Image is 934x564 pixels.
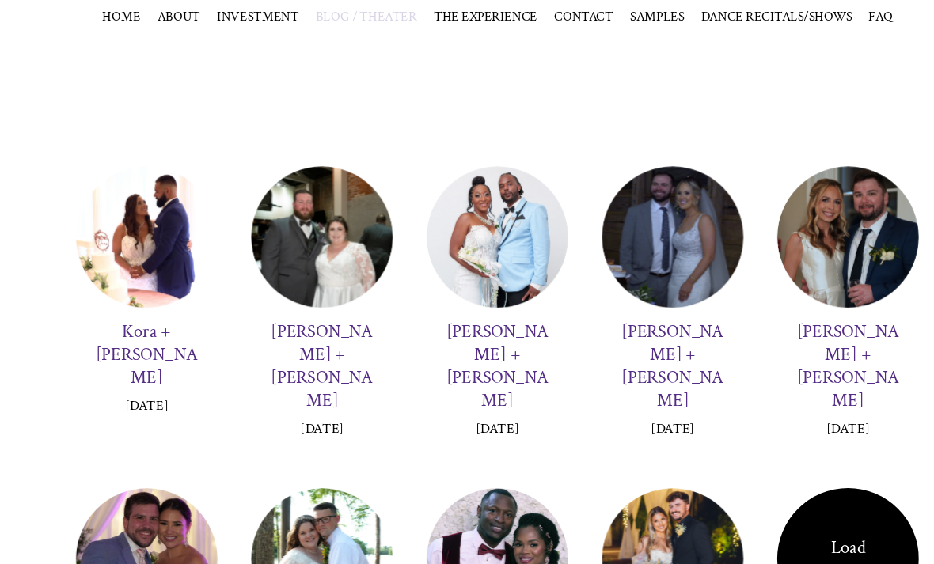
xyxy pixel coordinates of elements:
h3: [PERSON_NAME] + [PERSON_NAME] [416,301,518,387]
a: CONTACT [521,8,576,24]
p: [DATE] [282,395,323,411]
p: Load More [763,504,830,547]
h3: [PERSON_NAME] + [PERSON_NAME] [746,301,847,387]
p: [DATE] [117,373,158,390]
a: [PERSON_NAME] + [PERSON_NAME] [DATE] [565,157,698,427]
a: [PERSON_NAME] + [PERSON_NAME] [DATE] [401,157,533,427]
a: INVESTMENT [204,8,281,24]
p: [DATE] [446,395,488,411]
a: THE EXPERIENCE [408,8,505,24]
span: SAMPLES [592,8,643,24]
p: [DATE] [776,395,817,411]
a: [PERSON_NAME] + [PERSON_NAME] [DATE] [236,157,369,427]
h3: [PERSON_NAME] + [PERSON_NAME] [581,301,682,387]
span: DANCE RECITALS/SHOWS [659,8,800,24]
a: ABOUT [148,8,188,24]
a: Kora + [PERSON_NAME] [DATE] [71,157,204,406]
a: BLOG / THEATER [297,8,392,24]
a: HOME [97,8,132,24]
a: [PERSON_NAME] + [PERSON_NAME] [DATE] [730,157,863,427]
p: [DATE] [611,395,652,411]
a: FAQ [816,8,838,24]
h3: Kora + [PERSON_NAME] [87,301,188,365]
h3: [PERSON_NAME] + [PERSON_NAME] [252,301,353,387]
